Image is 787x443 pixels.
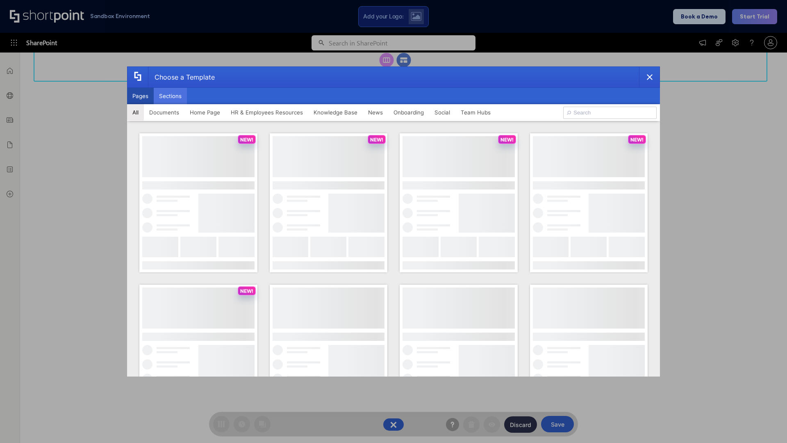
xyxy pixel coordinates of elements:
button: Sections [154,88,187,104]
button: News [363,104,388,121]
iframe: Chat Widget [746,404,787,443]
button: Onboarding [388,104,429,121]
div: Choose a Template [148,67,215,87]
p: NEW! [630,137,644,143]
button: Team Hubs [455,104,496,121]
button: Social [429,104,455,121]
div: template selector [127,66,660,377]
button: Home Page [184,104,225,121]
button: Knowledge Base [308,104,363,121]
p: NEW! [240,137,253,143]
p: NEW! [500,137,514,143]
p: NEW! [240,288,253,294]
button: Pages [127,88,154,104]
button: Documents [144,104,184,121]
p: NEW! [370,137,383,143]
button: HR & Employees Resources [225,104,308,121]
input: Search [563,107,657,119]
button: All [127,104,144,121]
